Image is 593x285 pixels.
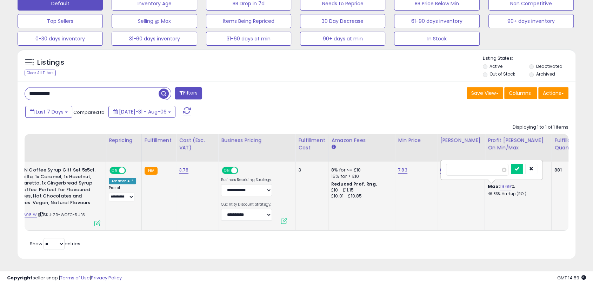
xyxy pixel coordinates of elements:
small: Amazon Fees. [331,144,335,150]
b: Reduced Prof. Rng. [331,181,377,187]
button: 0-30 days inventory [18,32,103,46]
small: FBA [145,167,158,175]
h5: Listings [37,58,64,67]
a: Privacy Policy [91,274,122,281]
button: 31-60 days at min [206,32,291,46]
span: 2025-08-14 14:59 GMT [557,274,586,281]
div: £10.01 - £10.85 [331,193,389,199]
a: 8.99 [440,167,450,174]
p: Listing States: [483,55,575,62]
a: 19.69 [500,183,511,190]
div: 881 [554,167,576,173]
span: Compared to: [73,109,106,116]
div: Fulfillable Quantity [554,137,579,151]
div: Clear All Filters [25,70,56,76]
label: Active [489,63,502,69]
span: ON [222,168,231,174]
div: Displaying 1 to 1 of 1 items [513,124,568,131]
div: 8% for <= £10 [331,167,389,173]
button: [DATE]-31 - Aug-06 [108,106,175,118]
label: Deactivated [536,63,562,69]
span: [DATE]-31 - Aug-06 [119,108,167,115]
div: Fulfillment Cost [298,137,325,151]
div: Amazon AI * [109,178,136,184]
button: Columns [504,87,537,99]
button: Selling @ Max [112,14,197,28]
button: 61-90 days inventory [394,14,479,28]
div: 15% for > £10 [331,173,389,180]
div: % [488,183,546,196]
div: seller snap | | [7,275,122,281]
a: 3.78 [179,167,188,174]
button: Filters [175,87,202,99]
button: Items Being Repriced [206,14,291,28]
b: MONIN Coffee Syrup Gift Set 5x5cl. 1x Vanilla, 1x Caramel, 1x Hazelnut, 1x Amaretto, 1x Gingerbre... [11,167,96,208]
button: Last 7 Days [25,106,72,118]
button: Save View [467,87,503,99]
span: | SKU: Z9-WOZC-5UB3 [38,212,85,218]
button: 90+ days at min [300,32,385,46]
div: Fulfillment [145,137,173,144]
div: Min Price [398,137,434,144]
strong: Copyright [7,274,33,281]
div: Profit [PERSON_NAME] on Min/Max [488,137,548,151]
label: Archived [536,71,555,77]
button: Top Sellers [18,14,103,28]
div: Amazon Fees [331,137,392,144]
span: Columns [509,90,531,97]
div: Cost (Exc. VAT) [179,137,215,151]
span: OFF [237,168,248,174]
div: £10 - £11.15 [331,187,389,193]
div: Preset: [109,186,136,201]
div: 3 [298,167,323,173]
span: OFF [125,168,136,174]
a: Terms of Use [60,274,90,281]
span: Show: entries [30,240,80,247]
div: [PERSON_NAME] [440,137,482,144]
b: Max: [488,183,500,190]
div: Repricing [109,137,139,144]
a: 7.83 [398,167,407,174]
span: Last 7 Days [36,108,64,115]
div: Business Pricing [221,137,292,144]
label: Quantity Discount Strategy: [221,202,272,207]
button: In Stock [394,32,479,46]
button: 90+ days inventory [488,14,574,28]
label: Business Repricing Strategy: [221,177,272,182]
button: Actions [538,87,568,99]
label: Out of Stock [489,71,515,77]
button: 31-60 days inventory [112,32,197,46]
span: ON [110,168,119,174]
p: 46.83% Markup (ROI) [488,192,546,196]
button: 30 Day Decrease [300,14,385,28]
th: The percentage added to the cost of goods (COGS) that forms the calculator for Min & Max prices. [485,134,552,162]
